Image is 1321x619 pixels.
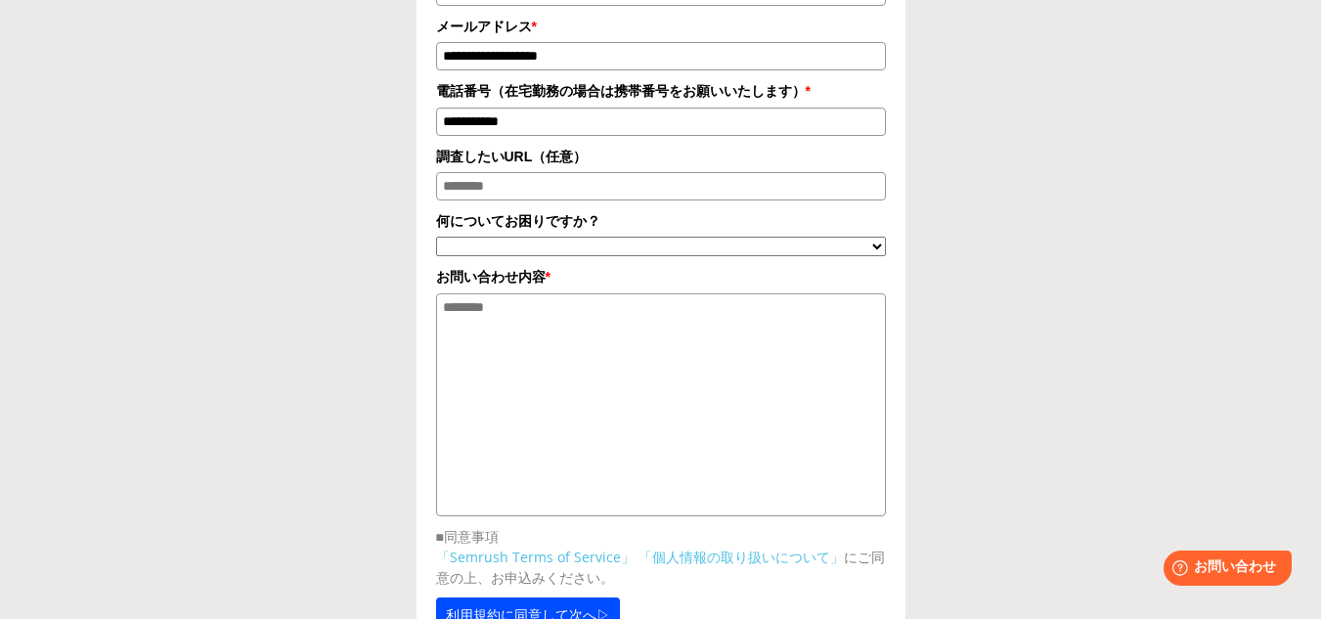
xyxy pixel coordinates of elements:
label: 電話番号（在宅勤務の場合は携帯番号をお願いいたします） [436,80,886,102]
a: 「個人情報の取り扱いについて」 [638,548,844,566]
label: 何についてお困りですか？ [436,210,886,232]
label: お問い合わせ内容 [436,266,886,287]
p: ■同意事項 [436,526,886,547]
label: 調査したいURL（任意） [436,146,886,167]
iframe: Help widget launcher [1147,543,1299,597]
label: メールアドレス [436,16,886,37]
p: にご同意の上、お申込みください。 [436,547,886,588]
a: 「Semrush Terms of Service」 [436,548,635,566]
